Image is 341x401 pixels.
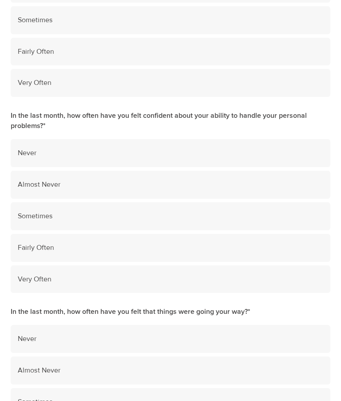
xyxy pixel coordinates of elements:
[18,78,323,88] span: Very Often
[18,243,323,253] span: Fairly Often
[18,334,323,344] span: Never
[18,15,323,25] span: Sometimes
[18,180,323,190] span: Almost Never
[18,47,323,57] span: Fairly Often
[11,111,330,131] label: In the last month, how often have you felt confident about your ability to handle your personal p...
[18,148,323,158] span: Never
[18,274,323,285] span: Very Often
[18,211,323,221] span: Sometimes
[11,307,330,317] label: In the last month, how often have you felt that things were going your way?
[18,365,323,376] span: Almost Never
